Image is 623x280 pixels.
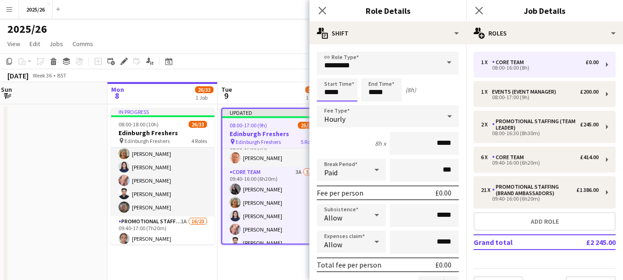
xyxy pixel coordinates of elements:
[435,188,451,197] div: £0.00
[57,72,66,79] div: BST
[558,235,616,250] td: £2 245.00
[492,59,528,66] div: Core Team
[195,86,214,93] span: 26/33
[30,72,53,79] span: Week 36
[405,86,416,94] div: (8h)
[324,240,342,249] span: Allow
[580,89,599,95] div: £200.00
[580,121,599,128] div: £245.00
[119,121,159,128] span: 08:00-18:00 (10h)
[324,213,342,222] span: Allow
[49,40,63,48] span: Jobs
[317,188,363,197] div: Fee per person
[222,130,324,138] h3: Edinburgh Freshers
[466,5,623,17] h3: Job Details
[111,108,214,244] app-job-card: In progress08:00-18:00 (10h)26/33Edinburgh Freshers Edinburgh Freshers4 Roles[PERSON_NAME]Core Te...
[301,138,316,145] span: 5 Roles
[26,38,44,50] a: Edit
[481,59,492,66] div: 1 x
[7,22,47,36] h1: 2025/26
[196,94,213,101] div: 1 Job
[492,184,576,197] div: Promotional Staffing (Brand Ambassadors)
[481,187,492,193] div: 21 x
[1,85,12,94] span: Sun
[111,118,214,216] app-card-role: Core Team6/609:40-17:00 (7h20m)[PERSON_NAME][PERSON_NAME][PERSON_NAME][PERSON_NAME][PERSON_NAME][...
[72,40,93,48] span: Comms
[580,154,599,161] div: £414.00
[222,136,324,167] app-card-role: Events (Event Manager)1/108:00-17:00 (9h)[PERSON_NAME]
[586,59,599,66] div: £0.00
[222,109,324,116] div: Updated
[309,5,466,17] h3: Role Details
[435,260,451,269] div: £0.00
[46,38,67,50] a: Jobs
[230,122,267,129] span: 08:00-17:00 (9h)
[492,118,580,131] div: Promotional Staffing (Team Leader)
[111,85,124,94] span: Mon
[19,0,53,18] button: 2025/26
[221,85,232,94] span: Tue
[221,108,325,244] app-job-card: Updated08:00-17:00 (9h)25/31Edinburgh Freshers Edinburgh Freshers5 Roles[PERSON_NAME][PERSON_NAME...
[481,121,492,128] div: 2 x
[30,40,40,48] span: Edit
[69,38,97,50] a: Comms
[576,187,599,193] div: £1 386.00
[317,260,381,269] div: Total fee per person
[189,121,207,128] span: 26/33
[481,154,492,161] div: 6 x
[191,137,207,144] span: 4 Roles
[111,129,214,137] h3: Edinburgh Freshers
[111,108,214,115] div: In progress
[306,94,323,101] div: 1 Job
[324,114,345,124] span: Hourly
[375,139,386,148] div: 8h x
[4,38,24,50] a: View
[309,22,466,44] div: Shift
[324,168,338,177] span: Paid
[305,86,324,93] span: 25/31
[236,138,281,145] span: Edinburgh Freshers
[7,71,29,80] div: [DATE]
[125,137,170,144] span: Edinburgh Freshers
[481,89,492,95] div: 1 x
[481,197,599,201] div: 09:40-16:00 (6h20m)
[466,22,623,44] div: Roles
[481,66,599,70] div: 08:00-16:00 (8h)
[298,122,316,129] span: 25/31
[222,167,324,265] app-card-role: Core Team3A5/609:40-16:00 (6h20m)[PERSON_NAME][PERSON_NAME][PERSON_NAME][PERSON_NAME][PERSON_NAME]
[110,90,124,101] span: 8
[481,161,599,165] div: 09:40-16:00 (6h20m)
[474,212,616,231] button: Add role
[481,95,599,100] div: 08:00-17:00 (9h)
[220,90,232,101] span: 9
[492,154,528,161] div: Core Team
[7,40,20,48] span: View
[481,131,599,136] div: 08:00-16:30 (8h30m)
[474,235,558,250] td: Grand total
[492,89,560,95] div: Events (Event Manager)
